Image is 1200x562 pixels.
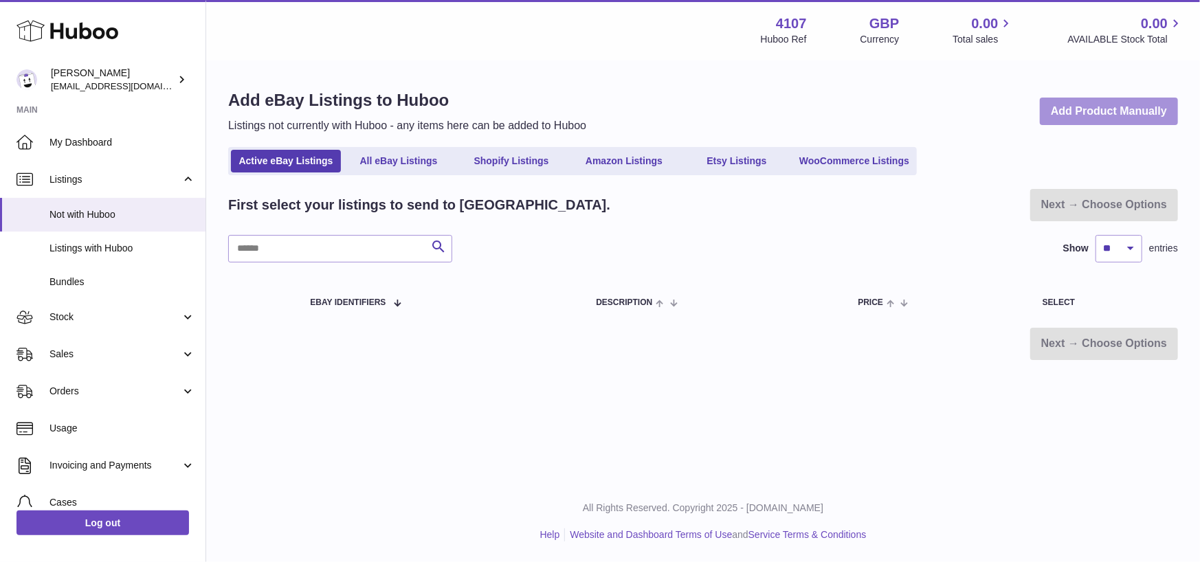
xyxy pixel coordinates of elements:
h2: First select your listings to send to [GEOGRAPHIC_DATA]. [228,196,610,214]
span: Orders [49,385,181,398]
a: Shopify Listings [456,150,566,172]
span: My Dashboard [49,136,195,149]
img: internalAdmin-4107@internal.huboo.com [16,69,37,90]
label: Show [1063,242,1089,255]
a: Website and Dashboard Terms of Use [570,529,732,540]
a: 0.00 AVAILABLE Stock Total [1067,14,1184,46]
span: Not with Huboo [49,208,195,221]
span: Invoicing and Payments [49,459,181,472]
div: Currency [860,33,900,46]
a: Service Terms & Conditions [748,529,867,540]
a: Add Product Manually [1040,98,1178,126]
span: [EMAIL_ADDRESS][DOMAIN_NAME] [51,80,202,91]
span: Description [596,298,652,307]
span: Listings with Huboo [49,242,195,255]
span: Usage [49,422,195,435]
div: Huboo Ref [761,33,807,46]
span: entries [1149,242,1178,255]
a: WooCommerce Listings [795,150,914,172]
h1: Add eBay Listings to Huboo [228,89,586,111]
a: Active eBay Listings [231,150,341,172]
span: Stock [49,311,181,324]
a: Log out [16,510,189,535]
li: and [565,528,866,541]
span: 0.00 [1141,14,1168,33]
a: Amazon Listings [569,150,679,172]
span: Price [858,298,883,307]
div: Select [1043,298,1164,307]
a: All eBay Listings [344,150,454,172]
p: Listings not currently with Huboo - any items here can be added to Huboo [228,118,586,133]
span: Cases [49,496,195,509]
a: 0.00 Total sales [953,14,1014,46]
span: AVAILABLE Stock Total [1067,33,1184,46]
span: Sales [49,348,181,361]
span: Listings [49,173,181,186]
span: Total sales [953,33,1014,46]
span: Bundles [49,276,195,289]
span: eBay Identifiers [310,298,386,307]
p: All Rights Reserved. Copyright 2025 - [DOMAIN_NAME] [217,502,1189,515]
div: [PERSON_NAME] [51,67,175,93]
strong: GBP [869,14,899,33]
a: Etsy Listings [682,150,792,172]
strong: 4107 [776,14,807,33]
span: 0.00 [972,14,999,33]
a: Help [540,529,560,540]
